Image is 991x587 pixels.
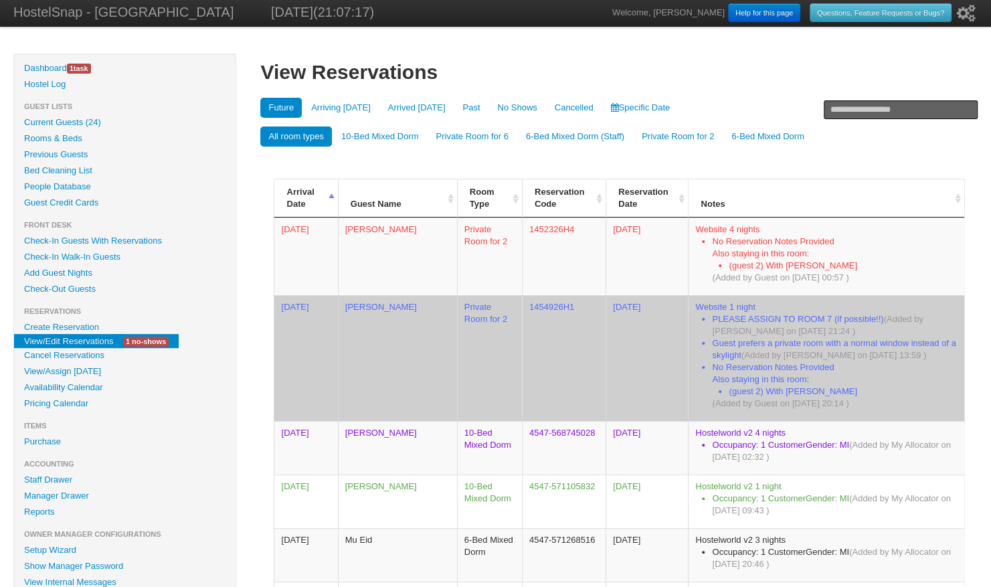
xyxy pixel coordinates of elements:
[688,179,964,218] th: Notes: activate to sort column ascending
[313,5,374,19] span: (21:07:17)
[457,475,522,528] td: 10-Bed Mixed Dorm
[67,64,91,74] span: task
[688,421,964,475] td: Hostelworld v2 4 nights
[14,418,236,434] li: Items
[606,475,688,528] td: [DATE]
[14,265,236,281] a: Add Guest Nights
[14,163,236,179] a: Bed Cleaning List
[113,334,179,348] a: 1 no-shows
[957,5,976,22] i: Setup Wizard
[457,528,522,582] td: 6-Bed Mixed Dorm
[14,456,236,472] li: Accounting
[729,386,958,398] li: (guest 2) With [PERSON_NAME]
[14,147,236,163] a: Previous Guests
[712,272,848,282] span: (Added by Guest on [DATE] 00:57 )
[454,98,488,118] a: Past
[518,127,632,147] a: 6-Bed Mixed Dorm (Staff)
[602,98,678,118] a: Specific Date
[712,361,958,410] li: No Reservation Notes Provided Also staying in this room:
[338,179,457,218] th: Guest Name: activate to sort column ascending
[712,236,958,284] li: No Reservation Notes Provided Also staying in this room:
[14,472,236,488] a: Staff Drawer
[14,114,236,131] a: Current Guests (24)
[723,127,812,147] a: 6-Bed Mixed Dorm
[338,218,457,295] td: [PERSON_NAME]
[14,179,236,195] a: People Database
[14,558,236,574] a: Show Manager Password
[14,217,236,233] li: Front Desk
[428,127,516,147] a: Private Room for 6
[606,421,688,475] td: [DATE]
[14,488,236,504] a: Manager Drawer
[457,295,522,421] td: Private Room for 2
[14,76,236,92] a: Hostel Log
[14,542,236,558] a: Setup Wizard
[14,60,236,76] a: Dashboard1task
[712,439,958,463] li: Occupancy: 1 CustomerGender: MI
[260,60,978,84] h1: View Reservations
[688,475,964,528] td: Hostelworld v2 1 night
[380,98,454,118] a: Arrived [DATE]
[260,127,331,147] a: All room types
[606,295,688,421] td: [DATE]
[303,98,379,118] a: Arriving [DATE]
[810,3,952,22] a: Questions, Feature Requests or Bugs?
[712,546,958,570] li: Occupancy: 1 CustomerGender: MI
[123,337,169,347] span: 1 no-shows
[281,302,308,312] span: 20:00
[712,314,923,336] span: (Added by [PERSON_NAME] on [DATE] 21:24 )
[522,528,606,582] td: 4547-571268516
[14,303,236,319] li: Reservations
[14,363,236,380] a: View/Assign [DATE]
[712,337,958,361] li: Guest prefers a private room with a normal window instead of a skylight
[606,179,688,218] th: Reservation Date: activate to sort column ascending
[14,396,236,412] a: Pricing Calendar
[14,319,236,335] a: Create Reservation
[14,334,123,348] a: View/Edit Reservations
[457,421,522,475] td: 10-Bed Mixed Dorm
[712,313,958,337] li: PLEASE ASSIGN TO ROOM 7 (if possible!!)
[522,475,606,528] td: 4547-571105832
[333,127,427,147] a: 10-Bed Mixed Dorm
[338,421,457,475] td: [PERSON_NAME]
[522,295,606,421] td: 1454926H1
[489,98,545,118] a: No Shows
[688,528,964,582] td: Hostelworld v2 3 nights
[606,218,688,295] td: [DATE]
[338,295,457,421] td: [PERSON_NAME]
[260,98,302,118] a: Future
[14,98,236,114] li: Guest Lists
[522,421,606,475] td: 4547-568745028
[712,398,848,408] span: (Added by Guest on [DATE] 20:14 )
[457,179,522,218] th: Room Type: activate to sort column ascending
[70,64,74,72] span: 1
[522,179,606,218] th: Reservation Code: activate to sort column ascending
[281,535,308,545] span: 0:00
[281,481,308,491] span: 0:00
[688,218,964,295] td: Website 4 nights
[729,260,958,272] li: (guest 2) With [PERSON_NAME]
[338,528,457,582] td: Mu Eid
[14,249,236,265] a: Check-In Walk-In Guests
[688,295,964,421] td: Website 1 night
[14,434,236,450] a: Purchase
[14,347,236,363] a: Cancel Reservations
[14,233,236,249] a: Check-In Guests With Reservations
[712,493,958,517] li: Occupancy: 1 CustomerGender: MI
[14,195,236,211] a: Guest Credit Cards
[14,526,236,542] li: Owner Manager Configurations
[547,98,602,118] a: Cancelled
[741,350,927,360] span: (Added by [PERSON_NAME] on [DATE] 13:59 )
[281,224,308,234] span: 0
[274,179,337,218] th: Arrival Date: activate to sort column descending
[522,218,606,295] td: 1452326H4
[606,528,688,582] td: [DATE]
[14,504,236,520] a: Reports
[634,127,722,147] a: Private Room for 2
[338,475,457,528] td: [PERSON_NAME]
[14,281,236,297] a: Check-Out Guests
[281,428,308,438] span: 0:00
[14,380,236,396] a: Availability Calendar
[457,218,522,295] td: Private Room for 2
[728,3,800,22] a: Help for this page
